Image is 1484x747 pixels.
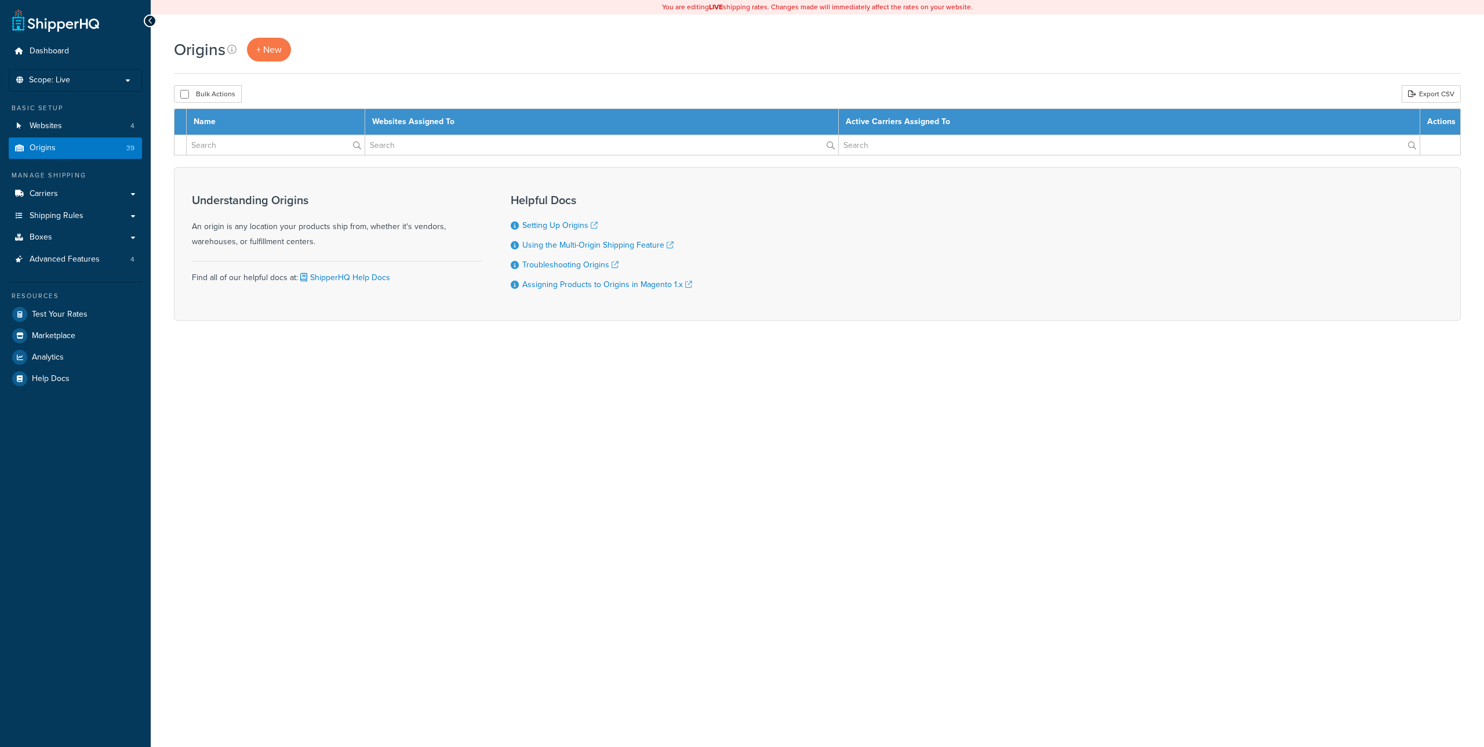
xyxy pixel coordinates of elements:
[9,103,142,113] div: Basic Setup
[174,85,242,103] button: Bulk Actions
[174,38,225,61] h1: Origins
[9,137,142,159] a: Origins 39
[9,227,142,248] a: Boxes
[32,310,88,320] span: Test Your Rates
[1402,85,1461,103] a: Export CSV
[9,249,142,270] li: Advanced Features
[9,171,142,180] div: Manage Shipping
[130,255,134,264] span: 4
[709,2,723,12] b: LIVE
[30,121,62,131] span: Websites
[32,331,75,341] span: Marketplace
[9,137,142,159] li: Origins
[839,135,1420,155] input: Search
[30,233,52,242] span: Boxes
[30,189,58,199] span: Carriers
[130,121,134,131] span: 4
[365,109,839,135] th: Websites Assigned To
[30,255,100,264] span: Advanced Features
[192,194,482,249] div: An origin is any location your products ship from, whether it's vendors, warehouses, or fulfillme...
[30,143,56,153] span: Origins
[126,143,134,153] span: 39
[9,325,142,346] a: Marketplace
[522,219,598,231] a: Setting Up Origins
[256,43,282,56] span: + New
[9,368,142,389] a: Help Docs
[29,75,70,85] span: Scope: Live
[192,194,482,206] h3: Understanding Origins
[9,115,142,137] li: Websites
[9,291,142,301] div: Resources
[32,374,70,384] span: Help Docs
[247,38,291,61] a: + New
[9,205,142,227] a: Shipping Rules
[187,109,365,135] th: Name
[522,239,674,251] a: Using the Multi-Origin Shipping Feature
[522,259,619,271] a: Troubleshooting Origins
[30,211,83,221] span: Shipping Rules
[9,183,142,205] a: Carriers
[365,135,838,155] input: Search
[9,249,142,270] a: Advanced Features 4
[9,115,142,137] a: Websites 4
[522,278,692,291] a: Assigning Products to Origins in Magento 1.x
[9,304,142,325] a: Test Your Rates
[511,194,692,206] h3: Helpful Docs
[192,261,482,285] div: Find all of our helpful docs at:
[298,271,390,284] a: ShipperHQ Help Docs
[30,46,69,56] span: Dashboard
[12,9,99,32] a: ShipperHQ Home
[9,347,142,368] a: Analytics
[32,353,64,362] span: Analytics
[1420,109,1461,135] th: Actions
[187,135,365,155] input: Search
[839,109,1420,135] th: Active Carriers Assigned To
[9,41,142,62] a: Dashboard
